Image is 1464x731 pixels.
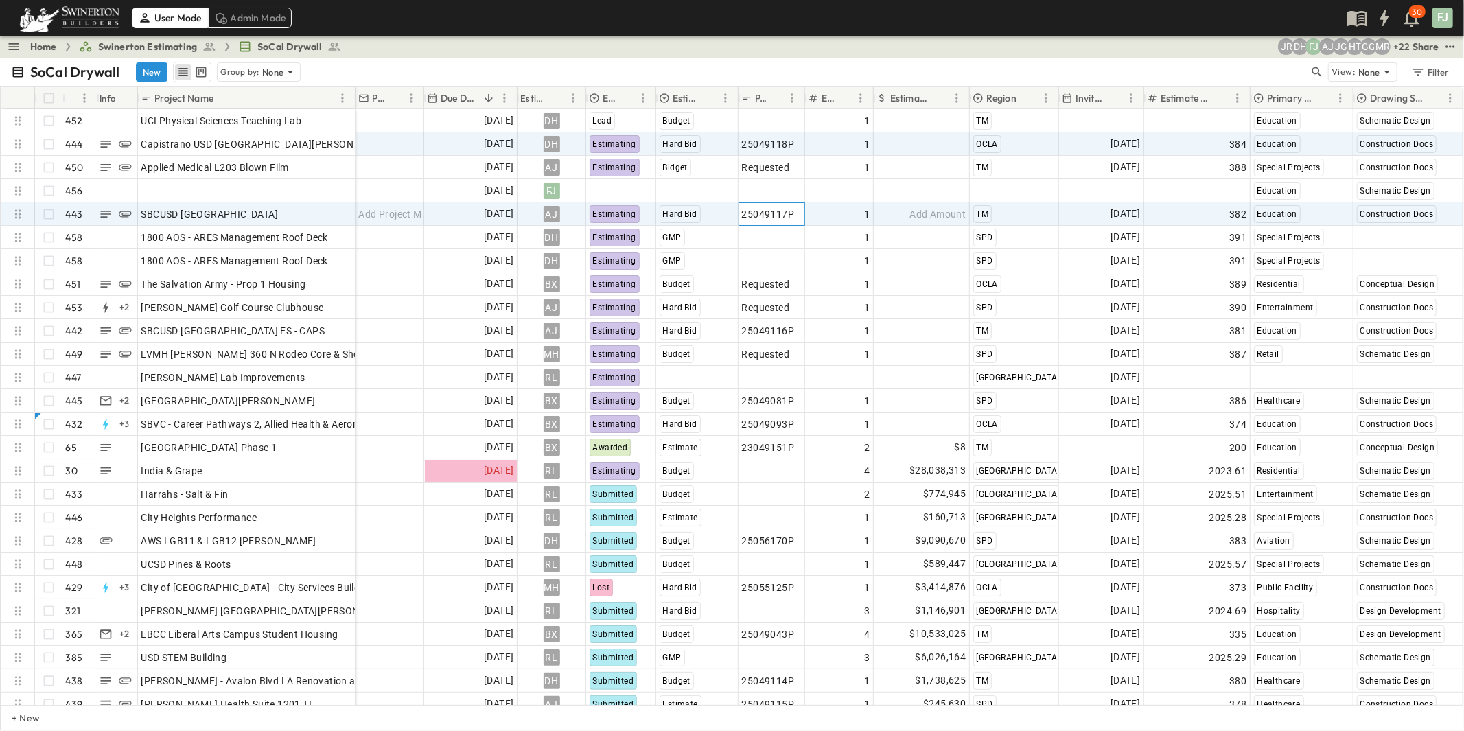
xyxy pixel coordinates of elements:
[1360,466,1431,476] span: Schematic Design
[484,229,513,245] span: [DATE]
[484,206,513,222] span: [DATE]
[864,511,870,524] span: 1
[544,113,560,129] div: DH
[742,347,790,361] span: Requested
[544,253,560,269] div: DH
[544,346,560,362] div: MH
[977,513,1060,522] span: [GEOGRAPHIC_DATA]
[1333,38,1349,55] div: Jorge Garcia (jorgarcia@swinerton.com)
[1360,489,1431,499] span: Schematic Design
[742,161,790,174] span: Requested
[1111,509,1140,525] span: [DATE]
[484,486,513,502] span: [DATE]
[481,91,496,106] button: Sort
[1431,6,1454,30] button: FJ
[663,233,682,242] span: GMP
[544,416,560,432] div: BX
[593,233,636,242] span: Estimating
[864,464,870,478] span: 4
[484,113,513,128] span: [DATE]
[593,513,634,522] span: Submitted
[117,299,133,316] div: + 2
[977,256,993,266] span: SPD
[1305,38,1322,55] div: Francisco J. Sanchez (frsanchez@swinerton.com)
[1229,417,1246,431] span: 374
[663,303,697,312] span: Hard Bid
[1123,90,1139,106] button: Menu
[98,40,197,54] span: Swinerton Estimating
[30,40,57,54] a: Home
[663,116,690,126] span: Budget
[1214,91,1229,106] button: Sort
[663,209,697,219] span: Hard Bid
[484,183,513,198] span: [DATE]
[769,91,784,106] button: Sort
[1292,38,1308,55] div: Daryll Hayward (daryll.hayward@swinerton.com)
[1111,299,1140,315] span: [DATE]
[496,90,513,106] button: Menu
[544,463,560,479] div: RL
[1358,65,1380,79] p: None
[484,463,513,478] span: [DATE]
[1229,231,1246,244] span: 391
[1374,38,1391,55] div: Meghana Raj (meghana.raj@swinerton.com)
[141,301,324,314] span: [PERSON_NAME] Golf Course Clubhouse
[173,62,211,82] div: table view
[1432,8,1453,28] div: FJ
[977,419,999,429] span: OCLA
[66,231,83,244] p: 458
[1111,463,1140,478] span: [DATE]
[742,394,795,408] span: 25049081P
[593,349,636,359] span: Estimating
[403,90,419,106] button: Menu
[603,91,617,105] p: Estimate Status
[262,65,284,79] p: None
[1111,486,1140,502] span: [DATE]
[1257,489,1314,499] span: Entertainment
[1229,277,1246,291] span: 389
[977,396,993,406] span: SPD
[1347,38,1363,55] div: Haaris Tahmas (haaris.tahmas@swinerton.com)
[1111,276,1140,292] span: [DATE]
[141,161,289,174] span: Applied Medical L203 Blown Film
[1442,38,1459,55] button: test
[673,91,699,105] p: Estimate Type
[949,90,965,106] button: Menu
[257,40,322,54] span: SoCal Drywall
[141,417,415,431] span: SBVC - Career Pathways 2, Allied Health & Aeronautics Bldg's
[1393,40,1407,54] p: + 22
[742,137,795,151] span: 25049118P
[1161,91,1211,105] p: Estimate Number
[334,90,351,106] button: Menu
[663,256,682,266] span: GMP
[550,91,565,106] button: Sort
[66,254,83,268] p: 458
[484,369,513,385] span: [DATE]
[1360,326,1434,336] span: Construction Docs
[977,209,989,219] span: TM
[484,346,513,362] span: [DATE]
[1332,90,1349,106] button: Menu
[1111,159,1140,175] span: [DATE]
[784,90,800,106] button: Menu
[544,299,560,316] div: AJ
[1370,91,1424,105] p: Drawing Status
[864,114,870,128] span: 1
[79,40,216,54] a: Swinerton Estimating
[484,509,513,525] span: [DATE]
[484,323,513,338] span: [DATE]
[977,466,1060,476] span: [GEOGRAPHIC_DATA]
[141,487,229,501] span: Harrahs - Salt & Fin
[1360,163,1434,172] span: Construction Docs
[238,40,341,54] a: SoCal Drywall
[1257,186,1298,196] span: Education
[1360,443,1435,452] span: Conceptual Design
[388,91,403,106] button: Sort
[544,369,560,386] div: RL
[141,254,328,268] span: 1800 AOS - ARES Management Roof Deck
[484,416,513,432] span: [DATE]
[1317,91,1332,106] button: Sort
[66,464,78,478] p: 30
[593,303,636,312] span: Estimating
[593,489,634,499] span: Submitted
